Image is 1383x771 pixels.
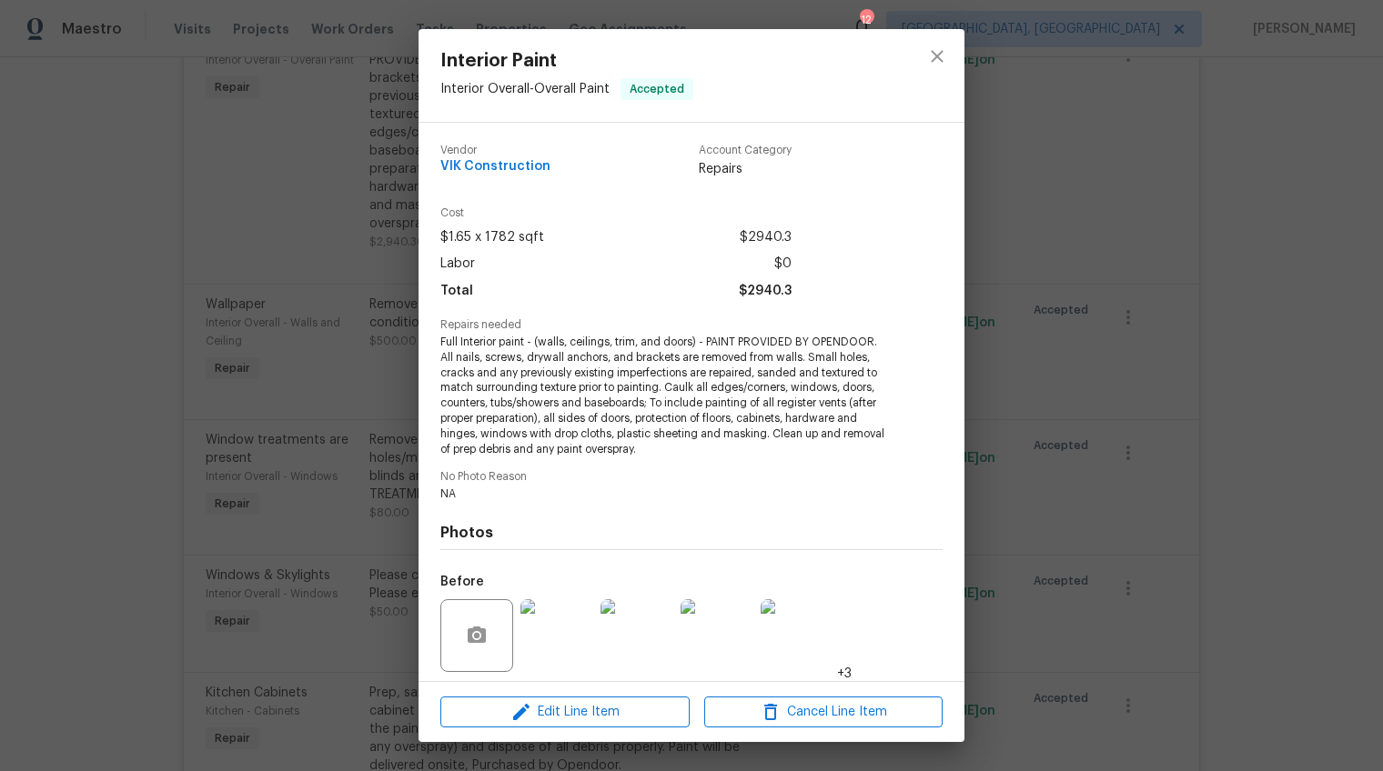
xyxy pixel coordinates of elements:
span: Vendor [440,145,550,156]
span: Cancel Line Item [710,701,937,724]
div: 12 [860,11,873,29]
span: Repairs [699,160,792,178]
span: Cost [440,207,792,219]
h5: Before [440,576,484,588]
span: Labor [440,251,475,277]
span: Total [440,278,473,305]
span: Interior Overall - Overall Paint [440,83,610,95]
span: $1.65 x 1782 sqft [440,225,544,251]
span: Repairs needed [440,319,943,331]
span: Account Category [699,145,792,156]
span: Interior Paint [440,51,693,71]
span: No Photo Reason [440,471,943,483]
span: $2940.3 [740,225,792,251]
span: $2940.3 [739,278,792,305]
h4: Photos [440,524,943,542]
span: Full Interior paint - (walls, ceilings, trim, and doors) - PAINT PROVIDED BY OPENDOOR. All nails,... [440,335,893,456]
span: VIK Construction [440,160,550,174]
span: $0 [774,251,792,277]
button: close [915,35,959,78]
span: Accepted [622,80,691,98]
span: +3 [837,665,852,683]
span: NA [440,486,893,502]
button: Edit Line Item [440,696,690,728]
button: Cancel Line Item [704,696,943,728]
span: Edit Line Item [446,701,684,724]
